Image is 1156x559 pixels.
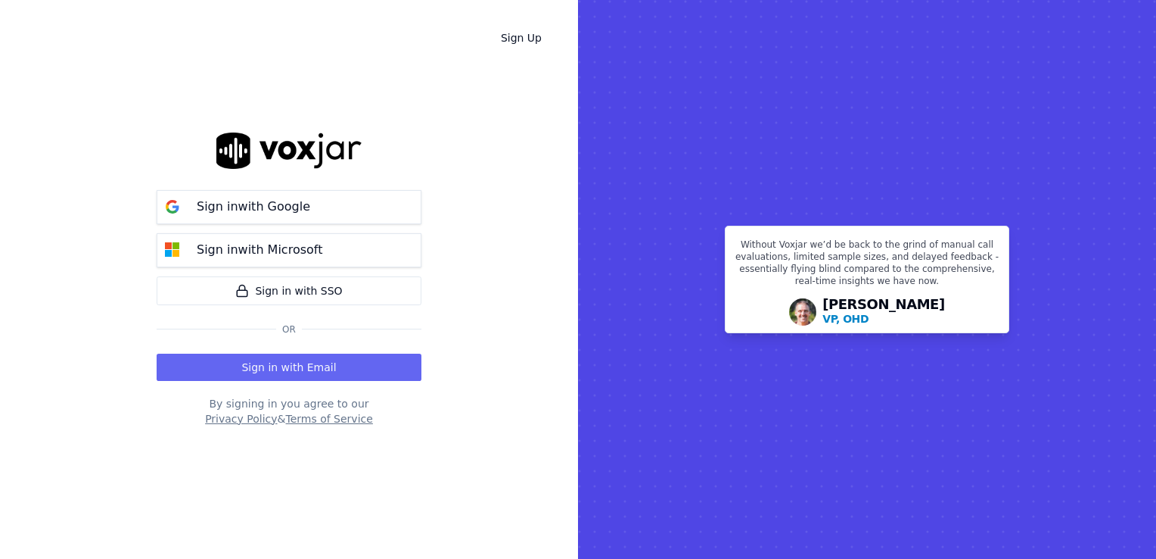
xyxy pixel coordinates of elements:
div: [PERSON_NAME] [822,298,945,326]
img: microsoft Sign in button [157,235,188,265]
div: By signing in you agree to our & [157,396,421,426]
p: VP, OHD [822,311,869,326]
button: Sign inwith Google [157,190,421,224]
img: google Sign in button [157,192,188,222]
p: Sign in with Google [197,198,310,216]
button: Privacy Policy [205,411,277,426]
a: Sign Up [489,24,554,52]
span: Or [276,323,302,336]
button: Sign in with Email [157,354,421,381]
img: Avatar [789,298,816,326]
img: logo [216,133,362,168]
p: Sign in with Microsoft [197,241,322,259]
p: Without Voxjar we’d be back to the grind of manual call evaluations, limited sample sizes, and de... [735,239,999,293]
button: Sign inwith Microsoft [157,233,421,267]
button: Terms of Service [285,411,372,426]
a: Sign in with SSO [157,276,421,305]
